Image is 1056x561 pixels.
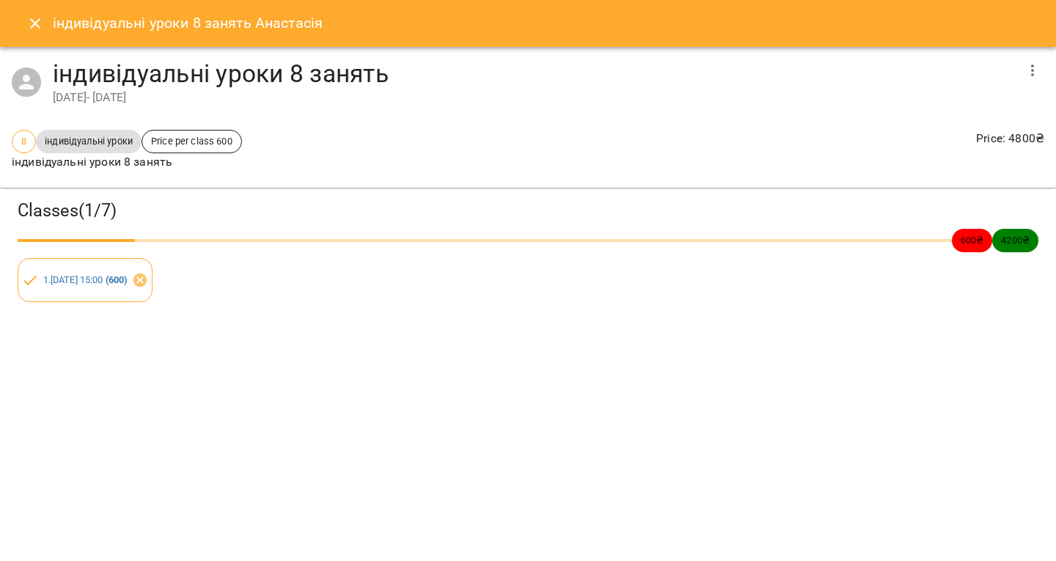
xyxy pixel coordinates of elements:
button: Close [18,6,53,41]
div: [DATE] - [DATE] [53,89,1015,106]
h3: Classes ( 1 / 7 ) [18,199,1038,222]
span: 600 ₴ [952,233,993,247]
h6: індивідуальні уроки 8 занять Анастасія [53,12,323,34]
span: індивідуальні уроки [36,134,142,148]
a: 1.[DATE] 15:00 (600) [43,274,128,285]
b: ( 600 ) [106,274,128,285]
h4: індивідуальні уроки 8 занять [53,59,1015,89]
div: 1.[DATE] 15:00 (600) [18,258,153,302]
p: індивідуальні уроки 8 занять [12,153,242,171]
span: 4200 ₴ [992,233,1038,247]
p: Price : 4800 ₴ [976,130,1044,147]
span: 8 [12,134,35,148]
span: Price per class 600 [142,134,241,148]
